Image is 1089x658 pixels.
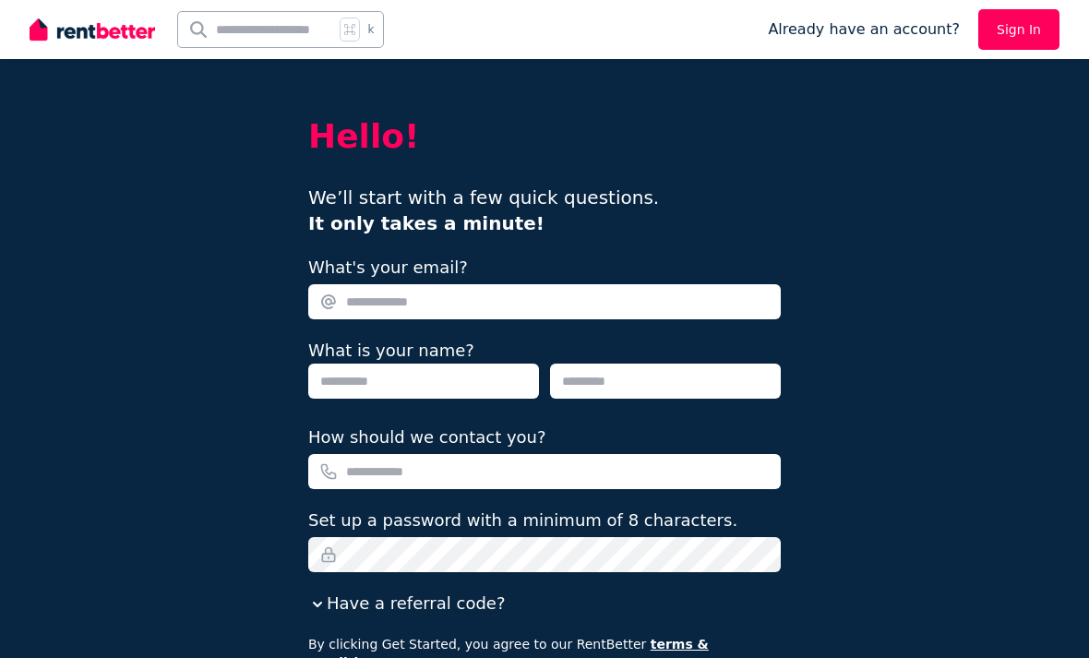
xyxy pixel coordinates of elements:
label: What's your email? [308,255,468,281]
img: RentBetter [30,16,155,43]
a: Sign In [978,9,1059,50]
label: How should we contact you? [308,425,546,450]
button: Have a referral code? [308,591,505,616]
span: k [367,22,374,37]
b: It only takes a minute! [308,212,544,234]
label: Set up a password with a minimum of 8 characters. [308,508,737,533]
label: What is your name? [308,341,474,360]
span: Already have an account? [768,18,960,41]
h2: Hello! [308,118,781,155]
span: We’ll start with a few quick questions. [308,186,659,234]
